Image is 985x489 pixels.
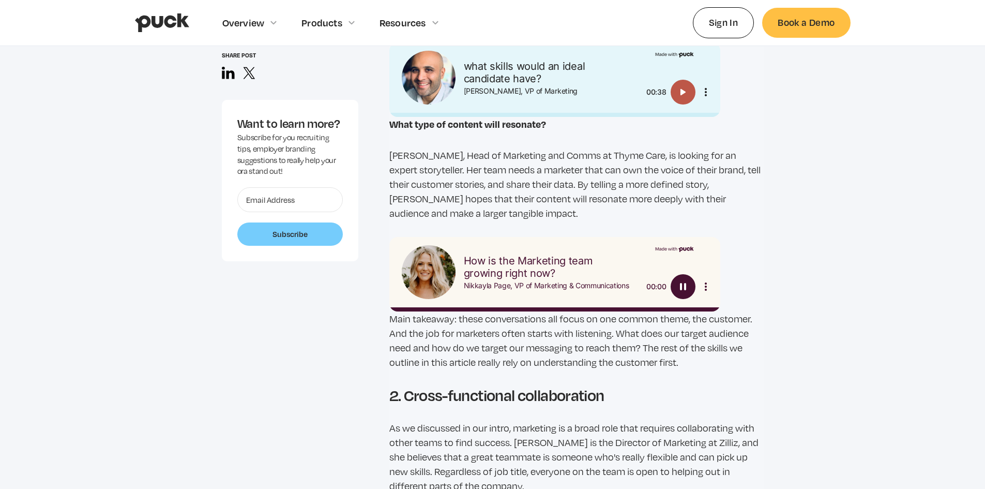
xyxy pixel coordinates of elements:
div: Resources [380,17,426,28]
div: Share post [222,52,358,58]
img: Made with Puck [655,51,694,57]
div: 00:00 [638,280,666,293]
input: Subscribe [237,223,343,246]
div: Want to learn more? [237,115,343,132]
div: 00:38 [638,86,666,98]
strong: What type of content will resonate? [389,117,546,130]
input: Email Address [237,187,343,212]
div: Overview [222,17,265,28]
button: More options [700,280,712,293]
button: More options [700,86,712,98]
div: Nikkayla Page, VP of Marketing & Communications [464,281,633,290]
img: Arpan Jhaveri headshot [402,51,456,105]
h2: 2. Cross-functional collaboration [389,386,764,404]
p: [PERSON_NAME], Head of Marketing and Comms at Thyme Care, is looking for an expert storyteller. H... [389,148,764,220]
button: Pause [671,274,695,299]
div: what skills would an ideal candidate have? [464,60,633,85]
div: [PERSON_NAME], VP of Marketing [464,87,633,96]
a: Book a Demo [762,8,850,37]
p: Main takeaway: these conversations all focus on one common theme, the customer. And the job for m... [389,312,764,369]
div: How is the Marketing team growing right now? [464,255,633,279]
img: Nikkayla Page headshot [402,245,456,299]
form: Want to learn more? [237,187,343,246]
a: Sign In [693,7,754,38]
div: Products [301,17,342,28]
img: Made with Puck [655,245,694,252]
div: Subscribe for you recruiting tips, employer branding suggestions to really help your ora stand out! [237,132,343,177]
button: Play [671,80,695,105]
